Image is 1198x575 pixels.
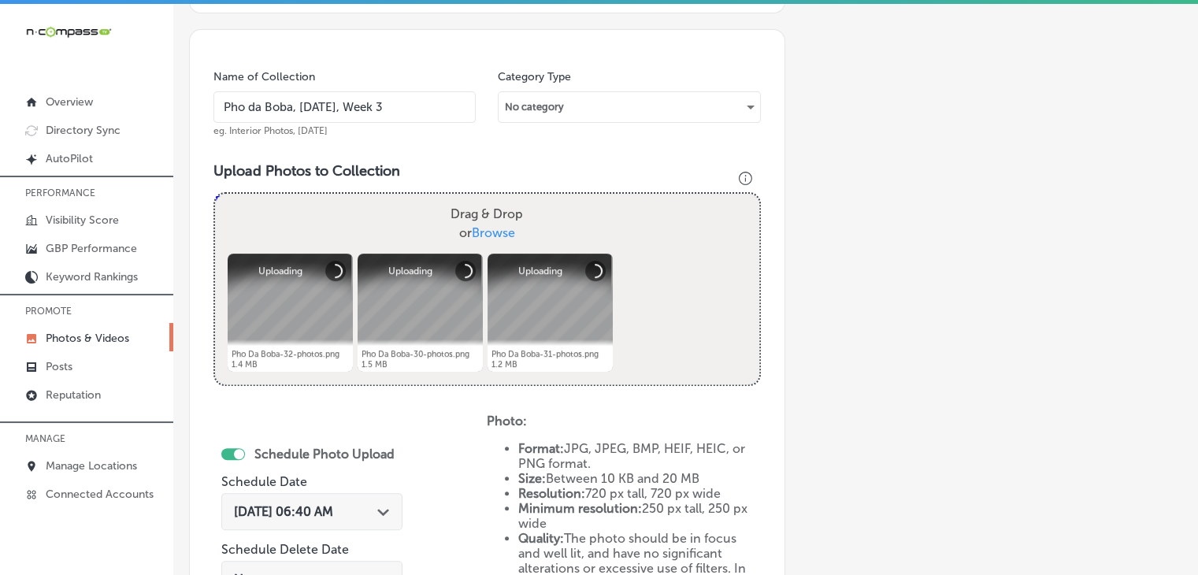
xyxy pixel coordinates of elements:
[444,198,529,249] label: Drag & Drop or
[46,360,72,373] p: Posts
[472,225,515,240] span: Browse
[518,531,564,546] strong: Quality:
[221,474,307,489] label: Schedule Date
[234,504,333,519] span: [DATE] 06:40 AM
[213,70,315,83] label: Name of Collection
[518,441,564,456] strong: Format:
[254,447,395,462] label: Schedule Photo Upload
[46,242,137,255] p: GBP Performance
[213,91,476,123] input: Title
[518,501,642,516] strong: Minimum resolution:
[498,70,571,83] label: Category Type
[518,486,585,501] strong: Resolution:
[41,41,173,54] div: Domain: [DOMAIN_NAME]
[46,332,129,345] p: Photos & Videos
[518,441,760,471] li: JPG, JPEG, BMP, HEIF, HEIC, or PNG format.
[487,414,527,428] strong: Photo:
[157,91,169,104] img: tab_keywords_by_traffic_grey.svg
[221,542,349,557] label: Schedule Delete Date
[518,471,760,486] li: Between 10 KB and 20 MB
[25,41,38,54] img: website_grey.svg
[25,25,38,38] img: logo_orange.svg
[518,486,760,501] li: 720 px tall, 720 px wide
[46,388,101,402] p: Reputation
[518,501,760,531] li: 250 px tall, 250 px wide
[46,213,119,227] p: Visibility Score
[213,125,328,136] span: eg. Interior Photos, [DATE]
[44,25,77,38] div: v 4.0.25
[25,24,112,39] img: 660ab0bf-5cc7-4cb8-ba1c-48b5ae0f18e60NCTV_CLogo_TV_Black_-500x88.png
[518,471,546,486] strong: Size:
[46,124,121,137] p: Directory Sync
[43,91,55,104] img: tab_domain_overview_orange.svg
[46,95,93,109] p: Overview
[46,270,138,284] p: Keyword Rankings
[174,93,265,103] div: Keywords by Traffic
[213,162,761,180] h3: Upload Photos to Collection
[499,95,759,120] div: No category
[46,459,137,473] p: Manage Locations
[46,152,93,165] p: AutoPilot
[60,93,141,103] div: Domain Overview
[46,488,154,501] p: Connected Accounts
